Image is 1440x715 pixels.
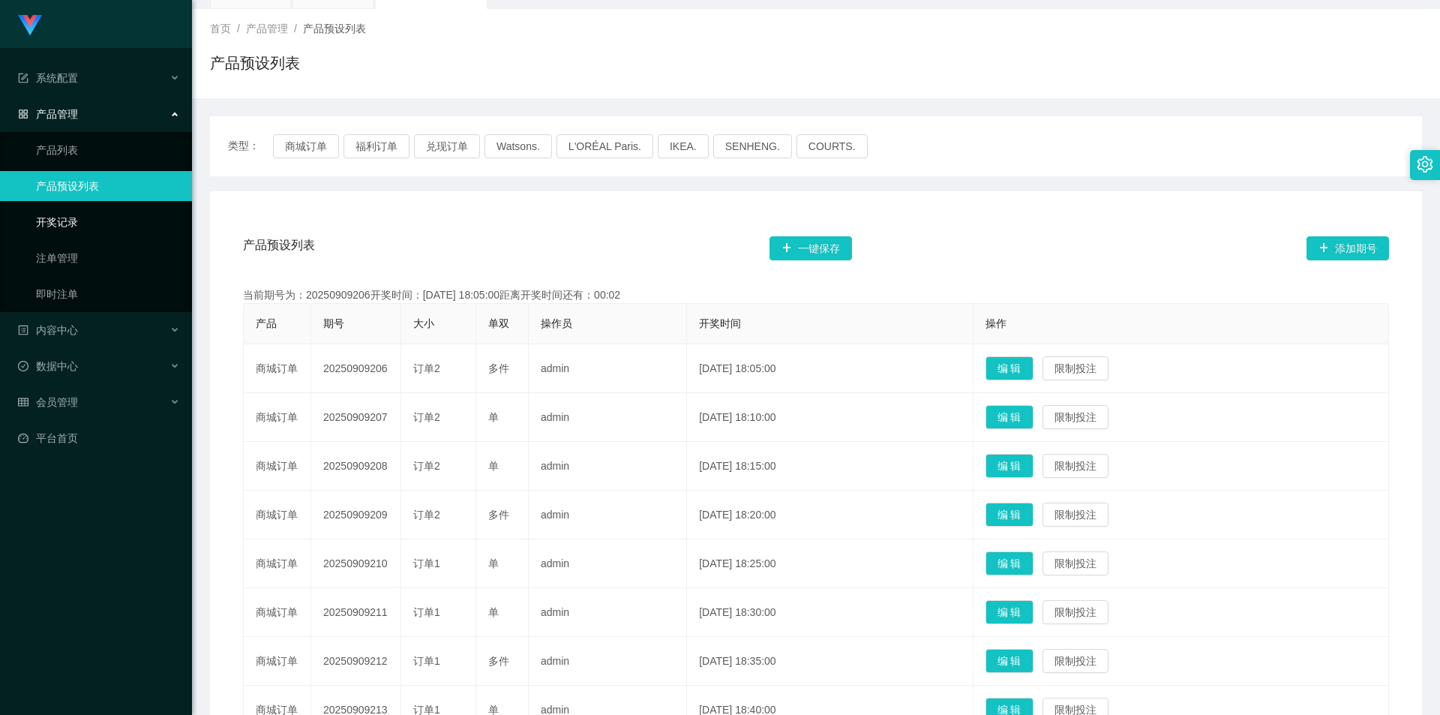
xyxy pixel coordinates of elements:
td: 商城订单 [244,393,311,442]
button: 限制投注 [1042,503,1108,527]
span: 多件 [488,655,509,667]
i: 图标: setting [1417,156,1433,173]
td: 商城订单 [244,442,311,491]
button: 编 辑 [985,405,1033,429]
td: admin [529,539,687,588]
span: 单双 [488,317,509,329]
span: 操作员 [541,317,572,329]
span: 订单1 [413,557,440,569]
span: 开奖时间 [699,317,741,329]
a: 开奖记录 [36,207,180,237]
button: 编 辑 [985,551,1033,575]
span: 类型： [228,134,273,158]
td: [DATE] 18:15:00 [687,442,973,491]
td: 20250909211 [311,588,401,637]
button: 限制投注 [1042,405,1108,429]
i: 图标: table [18,397,28,407]
button: 限制投注 [1042,551,1108,575]
span: 订单2 [413,362,440,374]
i: 图标: check-circle-o [18,361,28,371]
span: / [237,23,240,35]
span: 期号 [323,317,344,329]
td: admin [529,637,687,686]
span: 产品管理 [18,108,78,120]
td: [DATE] 18:20:00 [687,491,973,539]
span: 数据中心 [18,360,78,372]
span: 单 [488,557,499,569]
img: logo.9652507e.png [18,15,42,36]
td: 20250909208 [311,442,401,491]
a: 即时注单 [36,279,180,309]
span: 会员管理 [18,396,78,408]
td: 商城订单 [244,491,311,539]
td: [DATE] 18:25:00 [687,539,973,588]
td: 20250909212 [311,637,401,686]
span: 单 [488,411,499,423]
button: 兑现订单 [414,134,480,158]
button: 限制投注 [1042,649,1108,673]
button: 图标: plus一键保存 [769,236,852,260]
span: 操作 [985,317,1006,329]
button: 编 辑 [985,356,1033,380]
button: Watsons. [484,134,552,158]
i: 图标: form [18,73,28,83]
button: 限制投注 [1042,356,1108,380]
span: 产品预设列表 [303,23,366,35]
span: 单 [488,460,499,472]
span: 订单2 [413,460,440,472]
td: 商城订单 [244,539,311,588]
td: [DATE] 18:05:00 [687,344,973,393]
a: 产品列表 [36,135,180,165]
i: 图标: appstore-o [18,109,28,119]
td: admin [529,393,687,442]
span: 产品 [256,317,277,329]
td: 商城订单 [244,344,311,393]
h1: 产品预设列表 [210,52,300,74]
a: 图标: dashboard平台首页 [18,423,180,453]
span: 多件 [488,509,509,521]
span: 内容中心 [18,324,78,336]
span: 首页 [210,23,231,35]
td: 商城订单 [244,588,311,637]
button: 限制投注 [1042,454,1108,478]
button: L'ORÉAL Paris. [556,134,653,158]
span: 订单2 [413,509,440,521]
button: 编 辑 [985,600,1033,624]
button: 福利订单 [343,134,409,158]
span: 产品管理 [246,23,288,35]
td: 20250909206 [311,344,401,393]
span: 系统配置 [18,72,78,84]
span: 大小 [413,317,434,329]
td: admin [529,491,687,539]
a: 产品预设列表 [36,171,180,201]
span: 订单1 [413,606,440,618]
span: 产品预设列表 [243,236,315,260]
td: 20250909209 [311,491,401,539]
button: 编 辑 [985,454,1033,478]
span: / [294,23,297,35]
span: 订单2 [413,411,440,423]
a: 注单管理 [36,243,180,273]
button: IKEA. [658,134,709,158]
td: admin [529,588,687,637]
div: 当前期号为：20250909206开奖时间：[DATE] 18:05:00距离开奖时间还有：00:02 [243,287,1389,303]
span: 单 [488,606,499,618]
button: SENHENG. [713,134,792,158]
span: 订单1 [413,655,440,667]
button: 限制投注 [1042,600,1108,624]
button: 编 辑 [985,503,1033,527]
button: 商城订单 [273,134,339,158]
td: 20250909207 [311,393,401,442]
td: [DATE] 18:10:00 [687,393,973,442]
td: [DATE] 18:35:00 [687,637,973,686]
td: 20250909210 [311,539,401,588]
span: 多件 [488,362,509,374]
td: 商城订单 [244,637,311,686]
td: [DATE] 18:30:00 [687,588,973,637]
td: admin [529,442,687,491]
button: COURTS. [796,134,868,158]
button: 编 辑 [985,649,1033,673]
i: 图标: profile [18,325,28,335]
td: admin [529,344,687,393]
button: 图标: plus添加期号 [1306,236,1389,260]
